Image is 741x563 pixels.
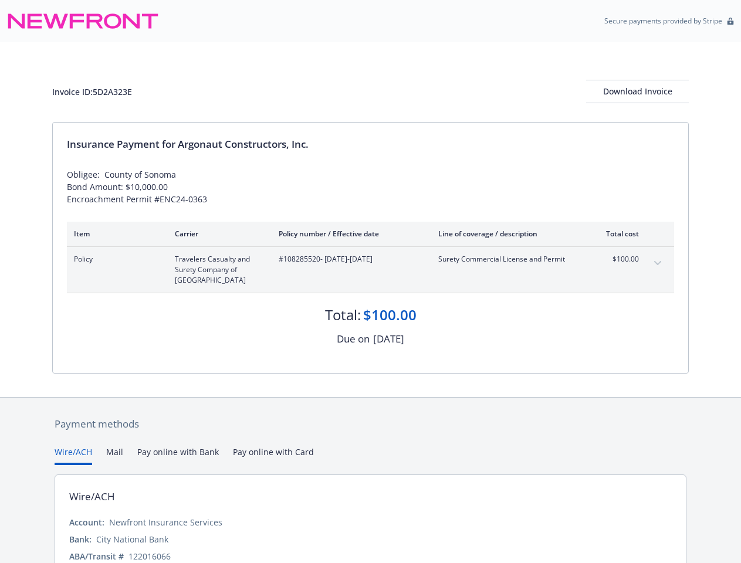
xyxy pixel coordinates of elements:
[279,229,419,239] div: Policy number / Effective date
[175,229,260,239] div: Carrier
[74,254,156,264] span: Policy
[67,168,674,205] div: Obligee: County of Sonoma Bond Amount: $10,000.00 Encroachment Permit #ENC24-0363
[55,416,686,432] div: Payment methods
[67,247,674,293] div: PolicyTravelers Casualty and Surety Company of [GEOGRAPHIC_DATA]#108285520- [DATE]-[DATE]Surety C...
[175,254,260,286] span: Travelers Casualty and Surety Company of [GEOGRAPHIC_DATA]
[648,254,667,273] button: expand content
[74,229,156,239] div: Item
[67,137,674,152] div: Insurance Payment for Argonaut Constructors, Inc.
[109,516,222,528] div: Newfront Insurance Services
[69,516,104,528] div: Account:
[363,305,417,325] div: $100.00
[279,254,419,264] span: #108285520 - [DATE]-[DATE]
[137,446,219,465] button: Pay online with Bank
[438,254,576,264] span: Surety Commercial License and Permit
[96,533,168,545] div: City National Bank
[595,229,639,239] div: Total cost
[595,254,639,264] span: $100.00
[69,489,115,504] div: Wire/ACH
[325,305,361,325] div: Total:
[586,80,689,103] button: Download Invoice
[233,446,314,465] button: Pay online with Card
[604,16,722,26] p: Secure payments provided by Stripe
[438,229,576,239] div: Line of coverage / description
[128,550,171,562] div: 122016066
[55,446,92,465] button: Wire/ACH
[69,533,92,545] div: Bank:
[373,331,404,347] div: [DATE]
[69,550,124,562] div: ABA/Transit #
[52,86,132,98] div: Invoice ID: 5D2A323E
[337,331,370,347] div: Due on
[106,446,123,465] button: Mail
